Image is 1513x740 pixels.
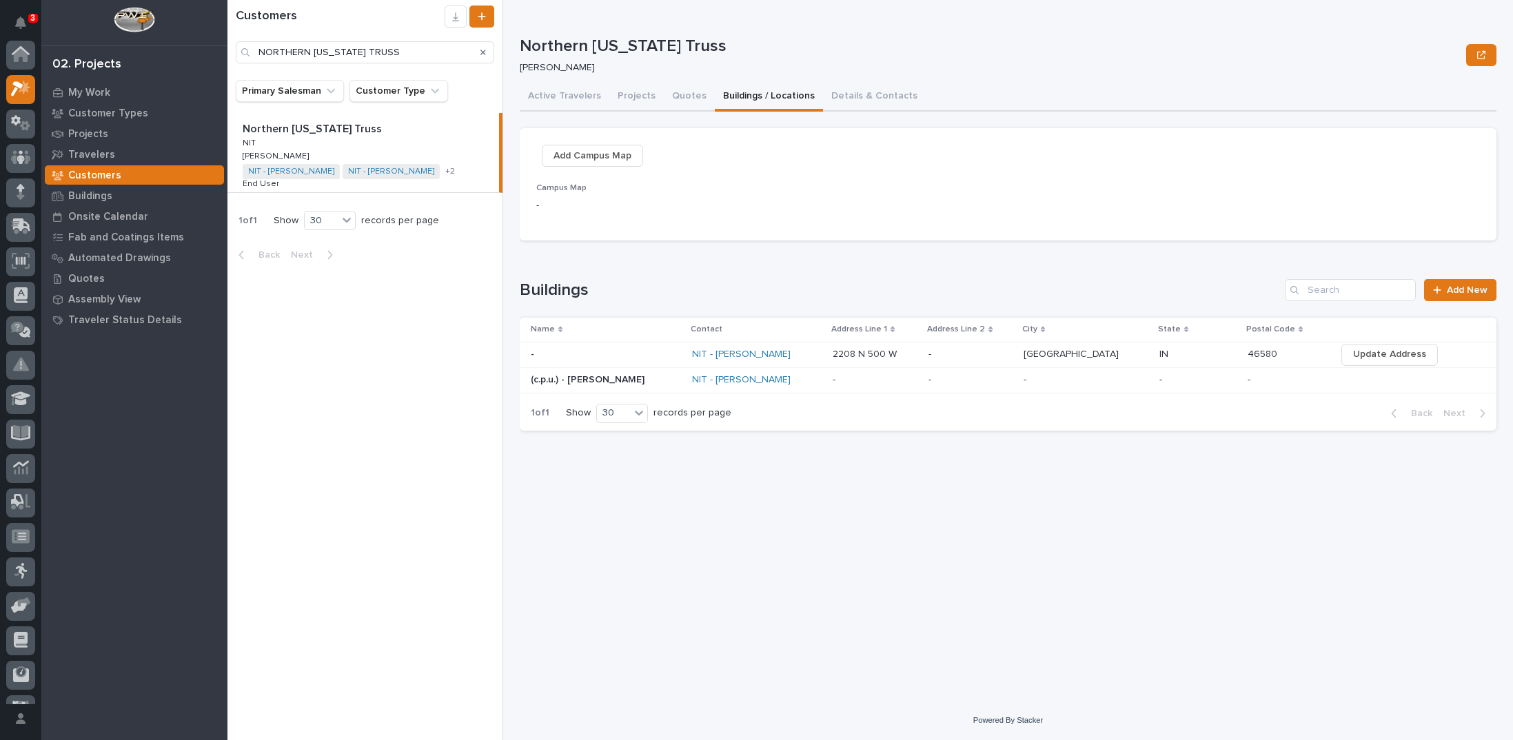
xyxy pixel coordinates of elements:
p: - [531,346,537,360]
tr: (c.p.u.) - [PERSON_NAME](c.p.u.) - [PERSON_NAME] NIT - [PERSON_NAME] -- -- -- -- -- [520,367,1496,393]
button: Back [1380,407,1438,420]
p: records per page [653,407,731,419]
h1: Customers [236,9,445,24]
p: (c.p.u.) - [PERSON_NAME] [531,371,647,386]
p: 46580 [1248,346,1280,360]
a: Northern [US_STATE] TrussNorthern [US_STATE] Truss NITNIT [PERSON_NAME][PERSON_NAME] NIT - [PERSO... [227,113,502,193]
span: Next [1443,407,1474,420]
p: Buildings [68,190,112,203]
p: Assembly View [68,294,141,306]
p: 3 [30,13,35,23]
input: Search [1285,279,1416,301]
p: Fab and Coatings Items [68,232,184,244]
p: [PERSON_NAME] [243,149,312,161]
span: Update Address [1353,346,1426,362]
p: - [536,198,840,213]
a: Customers [41,165,227,185]
span: Add New [1447,285,1487,295]
button: Customer Type [349,80,448,102]
span: + 2 [445,167,455,176]
a: NIT - [PERSON_NAME] [348,167,434,176]
p: - [833,371,838,386]
a: Customer Types [41,103,227,123]
p: Address Line 1 [831,322,887,337]
p: 1 of 1 [520,396,560,430]
span: Back [1403,407,1432,420]
p: Projects [68,128,108,141]
p: Customers [68,169,121,182]
span: Add Campus Map [554,147,631,164]
div: 30 [597,406,630,420]
button: Active Travelers [520,83,609,112]
button: Primary Salesman [236,80,344,102]
button: Quotes [664,83,715,112]
p: Postal Code [1246,322,1295,337]
a: Add New [1424,279,1496,301]
a: NIT - [PERSON_NAME] [692,349,791,360]
p: Travelers [68,149,115,161]
h1: Buildings [520,280,1279,300]
tr: -- NIT - [PERSON_NAME] 2208 N 500 W2208 N 500 W -- [GEOGRAPHIC_DATA][GEOGRAPHIC_DATA] ININ 465804... [520,342,1496,367]
span: Campus Map [536,184,587,192]
p: 2208 N 500 W [833,346,900,360]
p: Address Line 2 [927,322,985,337]
img: Workspace Logo [114,7,154,32]
button: Notifications [6,8,35,37]
p: Show [274,215,298,227]
p: State [1158,322,1181,337]
p: - [928,346,934,360]
a: Onsite Calendar [41,206,227,227]
p: records per page [361,215,439,227]
p: My Work [68,87,110,99]
p: Show [566,407,591,419]
p: Northern [US_STATE] Truss [243,120,385,136]
button: Next [285,249,344,261]
a: My Work [41,82,227,103]
button: Buildings / Locations [715,83,823,112]
a: Projects [41,123,227,144]
button: Projects [609,83,664,112]
button: Next [1438,407,1496,420]
span: Back [250,249,280,261]
p: - [1248,371,1253,386]
a: Assembly View [41,289,227,309]
p: Onsite Calendar [68,211,148,223]
p: - [1159,371,1165,386]
p: - [928,371,934,386]
p: NIT [243,136,258,148]
p: [GEOGRAPHIC_DATA] [1024,346,1121,360]
a: Quotes [41,268,227,289]
a: Automated Drawings [41,247,227,268]
a: NIT - [PERSON_NAME] [248,167,334,176]
p: Northern [US_STATE] Truss [520,37,1461,56]
p: Traveler Status Details [68,314,182,327]
input: Search [236,41,494,63]
a: Traveler Status Details [41,309,227,330]
p: IN [1159,346,1171,360]
div: 02. Projects [52,57,121,72]
p: - [1024,371,1029,386]
a: Powered By Stacker [973,716,1043,724]
a: Travelers [41,144,227,165]
p: Contact [691,322,722,337]
p: [PERSON_NAME] [520,62,1455,74]
a: NIT - [PERSON_NAME] [692,374,791,386]
button: Details & Contacts [823,83,926,112]
p: Customer Types [68,107,148,120]
div: 30 [305,214,338,228]
button: Back [227,249,285,261]
p: 1 of 1 [227,204,268,238]
a: Buildings [41,185,227,206]
span: Next [291,249,321,261]
div: Notifications3 [17,17,35,39]
button: Update Address [1341,344,1438,366]
a: Fab and Coatings Items [41,227,227,247]
p: Automated Drawings [68,252,171,265]
button: Add Campus Map [542,145,643,167]
p: Quotes [68,273,105,285]
p: End User [243,176,282,189]
p: City [1022,322,1037,337]
p: Name [531,322,555,337]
